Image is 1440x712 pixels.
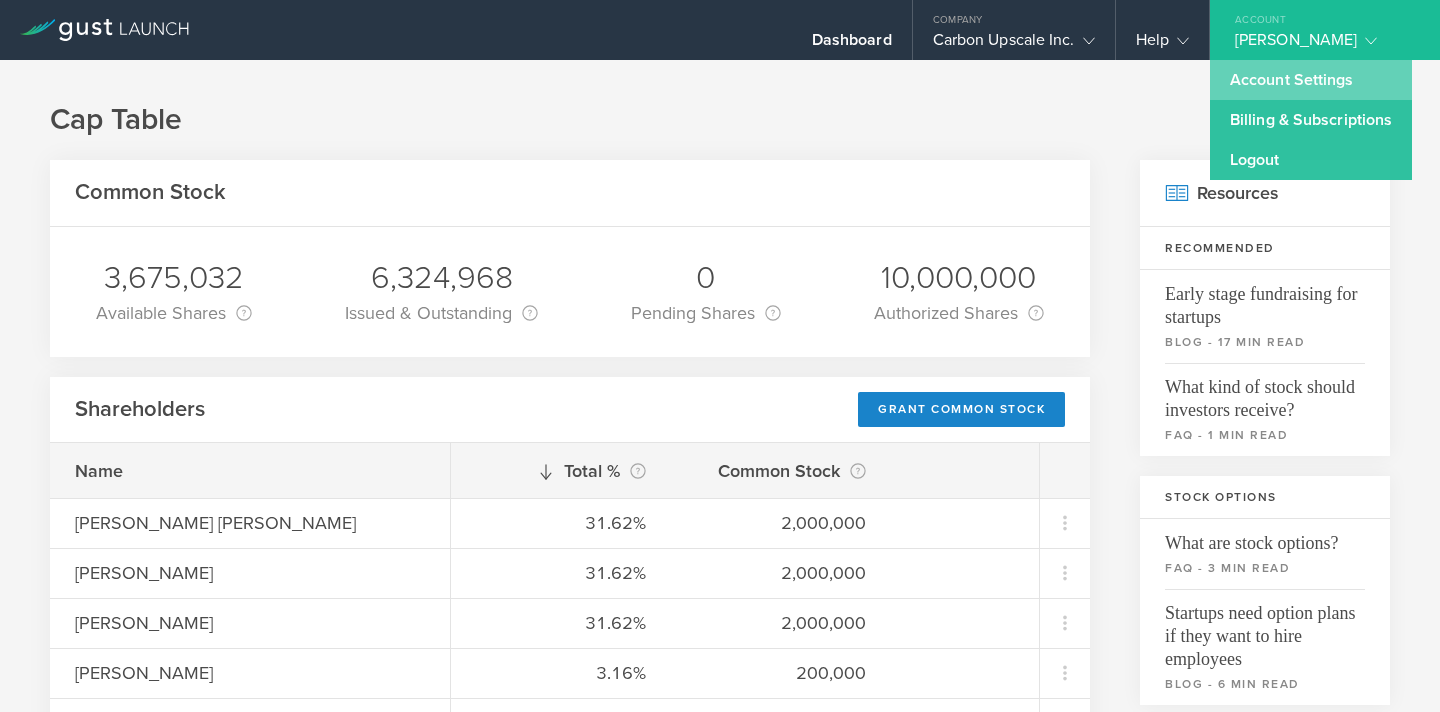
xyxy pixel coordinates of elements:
small: blog - 17 min read [1165,333,1365,351]
small: faq - 3 min read [1165,559,1365,577]
span: Startups need option plans if they want to hire employees [1165,589,1365,671]
h3: Recommended [1140,227,1390,270]
span: What are stock options? [1165,519,1365,555]
div: Issued & Outstanding [345,299,538,327]
h2: Common Stock [75,178,226,207]
h1: Cap Table [50,100,1390,140]
h3: Stock Options [1140,476,1390,519]
div: 10,000,000 [874,257,1044,299]
div: 2,000,000 [696,560,866,586]
div: Common Stock [696,457,866,485]
div: Grant Common Stock [858,392,1065,427]
div: Total % [476,457,646,485]
a: What kind of stock should investors receive?faq - 1 min read [1140,363,1390,456]
div: 0 [631,257,781,299]
div: 2,000,000 [696,610,866,636]
a: Early stage fundraising for startupsblog - 17 min read [1140,270,1390,363]
div: Authorized Shares [874,299,1044,327]
h2: Resources [1140,160,1390,227]
div: 2,000,000 [696,510,866,536]
div: 3,675,032 [96,257,252,299]
div: [PERSON_NAME] [75,560,425,586]
small: faq - 1 min read [1165,426,1365,444]
div: Pending Shares [631,299,781,327]
div: [PERSON_NAME] [75,660,425,686]
div: Name [75,458,425,484]
div: Carbon Upscale Inc. [933,30,1095,60]
span: Early stage fundraising for startups [1165,270,1365,329]
span: What kind of stock should investors receive? [1165,363,1365,422]
div: 31.62% [476,560,646,586]
div: 31.62% [476,510,646,536]
div: 31.62% [476,610,646,636]
a: Startups need option plans if they want to hire employeesblog - 6 min read [1140,589,1390,705]
small: blog - 6 min read [1165,675,1365,693]
div: 6,324,968 [345,257,538,299]
div: 3.16% [476,660,646,686]
div: 200,000 [696,660,866,686]
div: Dashboard [812,30,892,60]
div: [PERSON_NAME] [PERSON_NAME] [75,510,425,536]
div: [PERSON_NAME] [1235,30,1405,60]
a: What are stock options?faq - 3 min read [1140,519,1390,589]
h2: Shareholders [75,395,205,424]
div: Help [1136,30,1189,60]
div: [PERSON_NAME] [75,610,425,636]
div: Available Shares [96,299,252,327]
